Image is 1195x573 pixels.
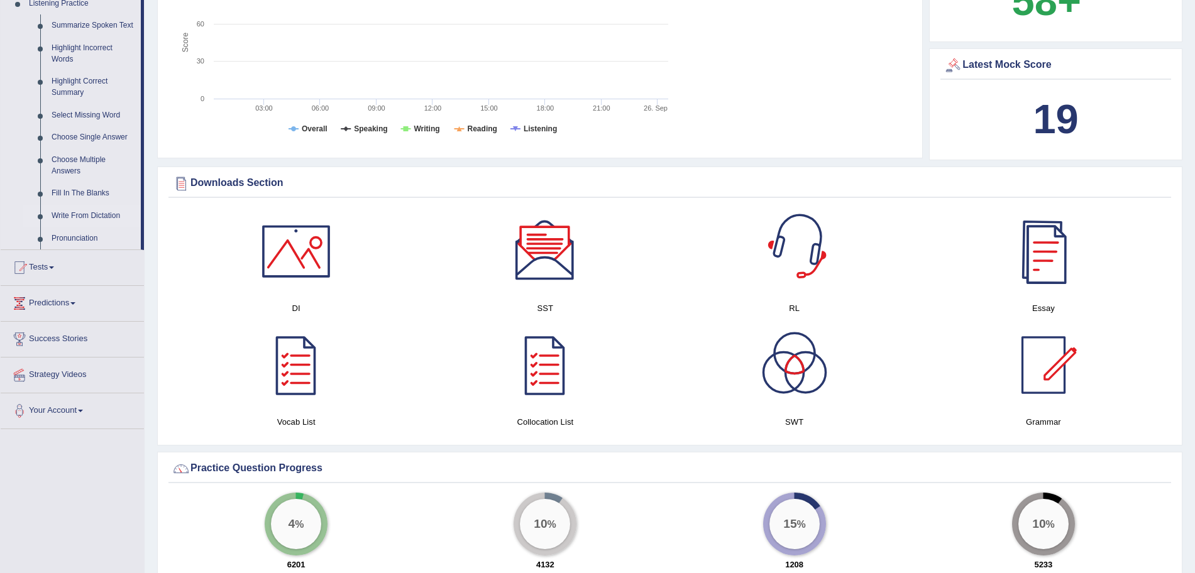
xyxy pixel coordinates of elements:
text: 15:00 [480,104,498,112]
tspan: Writing [414,124,439,133]
a: Pronunciation [46,227,141,250]
a: Fill In The Blanks [46,182,141,205]
div: % [769,499,820,549]
strong: 4132 [536,560,554,569]
div: % [1018,499,1069,549]
strong: 6201 [287,560,306,569]
h4: RL [676,302,913,315]
h4: SWT [676,415,913,428]
a: Strategy Videos [1,357,144,389]
a: Write From Dictation [46,205,141,227]
div: Practice Question Progress [172,459,1168,478]
text: 06:00 [312,104,329,112]
h4: Essay [925,302,1162,315]
div: % [271,499,321,549]
text: 18:00 [537,104,554,112]
tspan: 26. Sep [644,104,668,112]
h4: Collocation List [427,415,663,428]
a: Choose Single Answer [46,126,141,149]
a: Predictions [1,286,144,317]
tspan: Listening [524,124,557,133]
h4: SST [427,302,663,315]
a: Highlight Correct Summary [46,70,141,104]
tspan: Score [181,33,190,53]
a: Summarize Spoken Text [46,14,141,37]
big: 15 [783,516,796,530]
div: Downloads Section [172,174,1168,193]
text: 21:00 [593,104,610,112]
h4: DI [178,302,414,315]
strong: 1208 [785,560,803,569]
div: Latest Mock Score [944,56,1168,75]
tspan: Speaking [354,124,387,133]
text: 03:00 [255,104,273,112]
a: Tests [1,250,144,281]
b: 19 [1033,96,1078,142]
big: 4 [289,516,295,530]
div: % [520,499,570,549]
text: 30 [197,57,204,65]
text: 0 [201,95,204,102]
big: 10 [1032,516,1045,530]
tspan: Reading [468,124,497,133]
a: Highlight Incorrect Words [46,37,141,70]
strong: 5233 [1034,560,1052,569]
h4: Vocab List [178,415,414,428]
text: 60 [197,20,204,28]
big: 10 [534,516,548,530]
a: Your Account [1,393,144,425]
h4: Grammar [925,415,1162,428]
text: 12:00 [424,104,442,112]
a: Success Stories [1,322,144,353]
a: Select Missing Word [46,104,141,127]
a: Choose Multiple Answers [46,149,141,182]
text: 09:00 [368,104,385,112]
tspan: Overall [302,124,328,133]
